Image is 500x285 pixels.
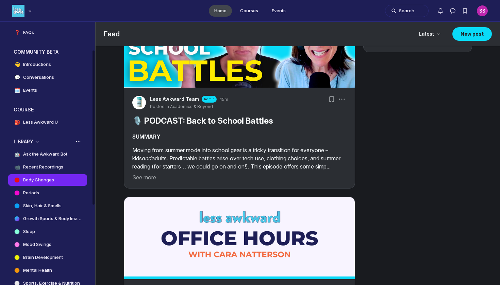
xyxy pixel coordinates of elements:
span: 🎒 [14,119,20,126]
img: post cover image [124,197,355,279]
h4: Mental Health [23,267,52,274]
a: Events [266,5,291,17]
a: 🤖Ask the Awkward Bot [8,148,87,160]
h4: Mood Swings [23,241,51,248]
a: View Less Awkward Team profile [150,96,199,103]
button: Posted in Academics & Beyond [150,104,213,109]
button: Search [385,5,429,17]
a: Growth Spurts & Body Image [8,213,87,225]
h4: Recent Recordings [23,164,63,171]
h4: Introductions [23,61,51,68]
strong: SUMMARY [132,133,161,140]
a: 🎒Less Awkward U [8,117,87,128]
a: 📹Recent Recordings [8,161,87,173]
h1: Feed [104,29,410,39]
a: 🎙️ PODCAST: Back to School Battles [132,116,273,126]
button: LIBRARYCollapse space [8,136,87,147]
a: 👋Introductions [8,59,87,70]
a: View Less Awkward Team profile [132,96,146,109]
a: ❓FAQs [8,27,87,38]
button: User menu options [477,5,488,16]
a: Periods [8,187,87,199]
h3: COURSE [14,106,34,113]
span: Latest [419,31,434,37]
h4: Less Awkward U [23,119,58,126]
button: COURSECollapse space [8,104,87,115]
h4: Skin, Hair & Smells [23,202,62,209]
h4: Events [23,87,37,94]
button: Bookmarks [327,94,336,104]
h4: Ask the Awkward Bot [23,151,67,158]
a: 🗓️Events [8,85,87,96]
button: Direct messages [447,5,459,17]
h4: Periods [23,190,39,196]
span: 🤖 [14,151,20,158]
span: Admin [204,97,215,102]
span: ❓ [14,29,20,36]
p: Moving from summer mode into school gear is a tricky transition for everyone – kids adults. Predi... [132,146,347,171]
span: 🗓️ [14,87,20,94]
img: post cover image [124,5,355,88]
button: Notifications [434,5,447,17]
a: Mental Health [8,265,87,276]
h4: FAQs [23,29,34,36]
button: See more [132,173,347,181]
div: Collapse space [34,138,40,145]
button: Less Awkward Hub logo [12,4,33,18]
a: Brain Development [8,252,87,263]
span: 💬 [14,74,20,81]
a: Courses [235,5,264,17]
h4: Body Changes [23,177,54,183]
span: 📹 [14,164,20,171]
button: View space group options [75,138,82,145]
h3: COMMUNITY BETA [14,49,59,55]
span: 👋 [14,61,20,68]
div: SS [477,5,488,16]
button: New post [452,27,492,41]
h4: Growth Spurts & Body Image [23,215,82,222]
a: Sleep [8,226,87,237]
button: Latest [415,28,444,40]
a: 💬Conversations [8,72,87,83]
a: Home [209,5,232,17]
button: COMMUNITY BETACollapse space [8,47,87,57]
h4: Brain Development [23,254,63,261]
button: View Less Awkward Team profileAdmin45mPosted in Academics & Beyond [150,96,228,109]
a: Body Changes [8,174,87,186]
a: Mood Swings [8,239,87,250]
a: Skin, Hair & Smells [8,200,87,212]
button: Bookmarks [459,5,471,17]
button: Post actions [337,94,347,104]
h3: LIBRARY [14,138,33,145]
h4: Conversations [23,74,54,81]
em: and [142,155,152,162]
a: 45m [219,97,228,102]
img: Less Awkward Hub logo [12,5,24,17]
h4: Sleep [23,228,35,235]
header: Page Header [96,22,500,46]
